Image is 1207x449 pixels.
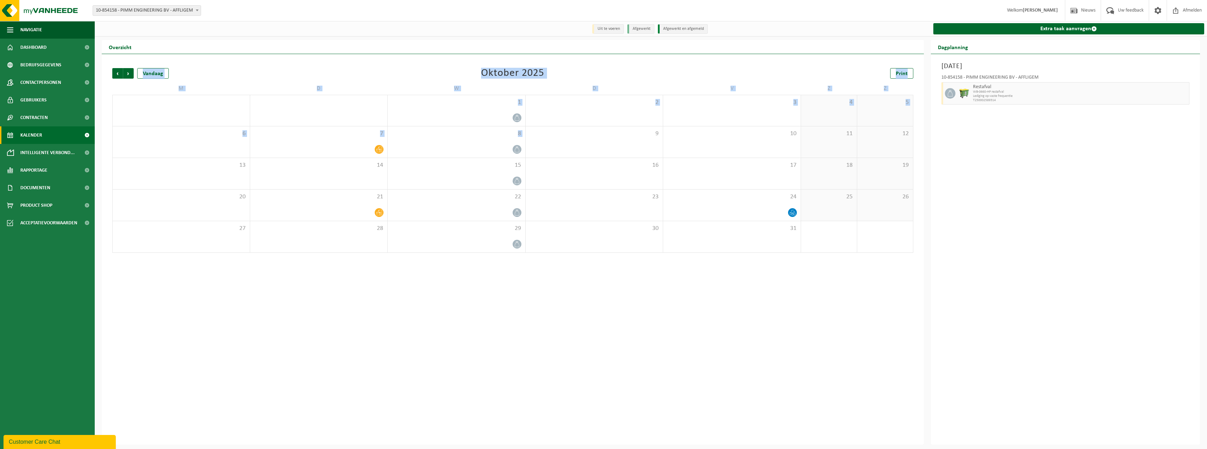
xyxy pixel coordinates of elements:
[941,75,1190,82] div: 10-854158 - PIMM ENGINEERING BV - AFFLIGEM
[861,130,909,138] span: 12
[529,161,660,169] span: 16
[529,130,660,138] span: 9
[20,21,42,39] span: Navigatie
[805,193,853,201] span: 25
[861,99,909,106] span: 5
[93,6,201,15] span: 10-854158 - PIMM ENGINEERING BV - AFFLIGEM
[627,24,654,34] li: Afgewerkt
[254,225,384,232] span: 28
[658,24,708,34] li: Afgewerkt en afgemeld
[391,161,522,169] span: 15
[20,126,42,144] span: Kalender
[973,90,1188,94] span: WB-0660-HP restafval
[667,225,797,232] span: 31
[805,161,853,169] span: 18
[529,225,660,232] span: 30
[20,109,48,126] span: Contracten
[481,68,544,79] div: Oktober 2025
[663,82,801,95] td: V
[805,130,853,138] span: 11
[933,23,1205,34] a: Extra taak aanvragen
[667,161,797,169] span: 17
[20,214,77,232] span: Acceptatievoorwaarden
[4,434,117,449] iframe: chat widget
[890,68,913,79] a: Print
[973,84,1188,90] span: Restafval
[254,130,384,138] span: 7
[526,82,663,95] td: D
[112,68,123,79] span: Vorige
[857,82,913,95] td: Z
[529,193,660,201] span: 23
[973,94,1188,98] span: Lediging op vaste frequentie
[391,130,522,138] span: 8
[20,39,47,56] span: Dashboard
[931,40,975,54] h2: Dagplanning
[20,74,61,91] span: Contactpersonen
[116,193,246,201] span: 20
[123,68,134,79] span: Volgende
[1023,8,1058,13] strong: [PERSON_NAME]
[20,144,75,161] span: Intelligente verbond...
[667,130,797,138] span: 10
[20,56,61,74] span: Bedrijfsgegevens
[388,82,526,95] td: W
[391,225,522,232] span: 29
[20,91,47,109] span: Gebruikers
[254,161,384,169] span: 14
[116,225,246,232] span: 27
[137,68,169,79] div: Vandaag
[250,82,388,95] td: D
[941,61,1190,72] h3: [DATE]
[391,193,522,201] span: 22
[112,82,250,95] td: M
[391,99,522,106] span: 1
[896,71,908,77] span: Print
[667,99,797,106] span: 3
[20,161,47,179] span: Rapportage
[861,161,909,169] span: 19
[116,130,246,138] span: 6
[805,99,853,106] span: 4
[529,99,660,106] span: 2
[592,24,624,34] li: Uit te voeren
[667,193,797,201] span: 24
[20,197,52,214] span: Product Shop
[116,161,246,169] span: 13
[93,5,201,16] span: 10-854158 - PIMM ENGINEERING BV - AFFLIGEM
[861,193,909,201] span: 26
[254,193,384,201] span: 21
[20,179,50,197] span: Documenten
[959,88,969,99] img: WB-0660-HPE-GN-51
[102,40,139,54] h2: Overzicht
[973,98,1188,103] span: T250002589314
[801,82,857,95] td: Z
